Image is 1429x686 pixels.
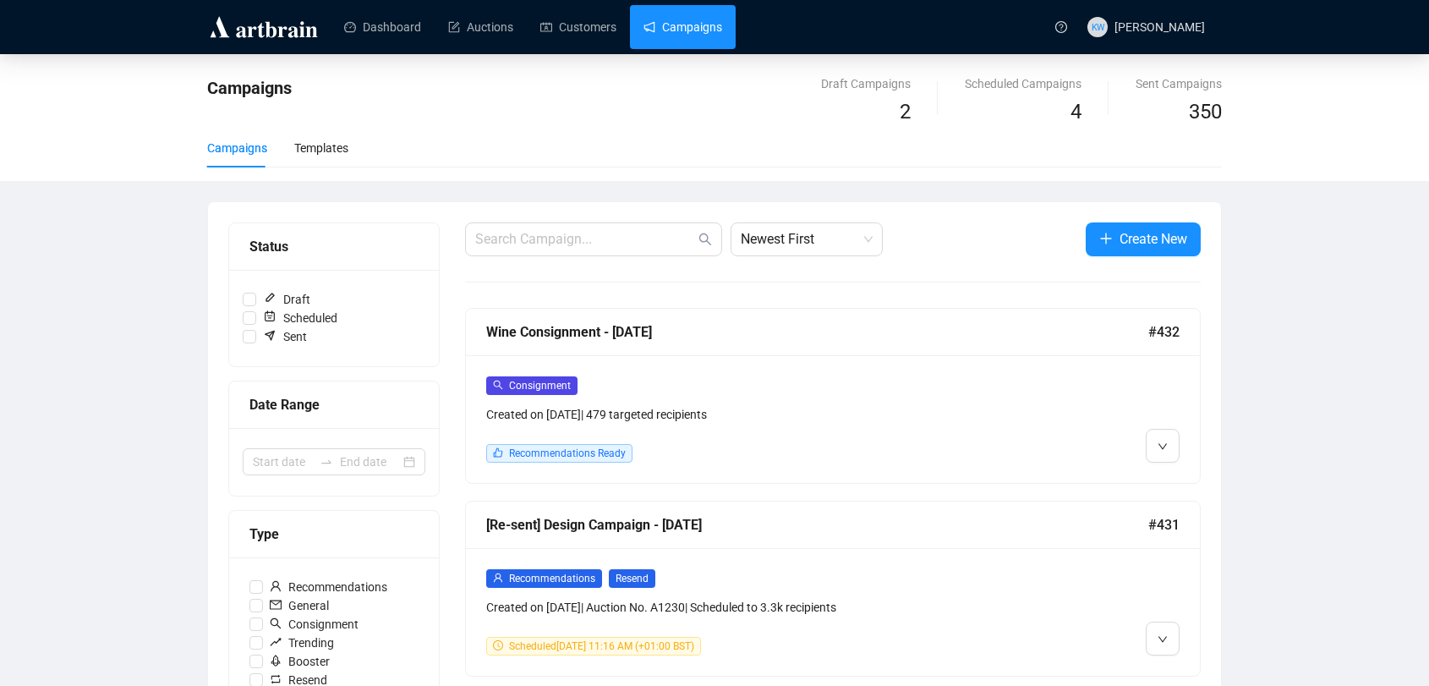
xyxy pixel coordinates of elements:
div: Campaigns [207,139,267,157]
span: 4 [1070,100,1081,123]
input: End date [340,453,400,471]
img: logo [207,14,320,41]
span: search [493,380,503,390]
div: [Re-sent] Design Campaign - [DATE] [486,514,1148,535]
span: swap-right [320,455,333,469]
span: #431 [1148,514,1180,535]
span: like [493,447,503,458]
div: Created on [DATE] | 479 targeted recipients [486,405,1004,424]
div: Date Range [249,394,419,415]
div: Draft Campaigns [821,74,911,93]
span: down [1158,634,1168,645]
span: question-circle [1055,21,1067,33]
div: Created on [DATE] | Auction No. A1230 | Scheduled to 3.3k recipients [486,598,1004,617]
input: Search Campaign... [475,229,695,250]
span: Recommendations [263,578,394,596]
span: Booster [263,652,337,671]
input: Start date [253,453,313,471]
span: search [270,617,282,629]
span: 2 [900,100,911,123]
span: Draft [256,290,317,309]
button: Create New [1086,222,1201,256]
span: retweet [270,673,282,685]
span: Create New [1120,228,1187,250]
span: down [1158,442,1168,452]
div: Scheduled Campaigns [965,74,1081,93]
span: clock-circle [493,640,503,650]
a: Dashboard [344,5,421,49]
span: user [493,573,503,583]
a: [Re-sent] Design Campaign - [DATE]#431userRecommendationsResendCreated on [DATE]| Auction No. A12... [465,501,1201,677]
span: rise [270,636,282,648]
span: user [270,580,282,592]
span: mail [270,599,282,611]
span: [PERSON_NAME] [1114,20,1205,34]
span: Recommendations [509,573,595,584]
span: plus [1099,232,1113,245]
div: Type [249,524,419,545]
div: Sent Campaigns [1136,74,1222,93]
span: Scheduled [256,309,344,327]
a: Campaigns [643,5,722,49]
span: General [263,596,336,615]
a: Auctions [448,5,513,49]
a: Wine Consignment - [DATE]#432searchConsignmentCreated on [DATE]| 479 targeted recipientslikeRecom... [465,308,1201,484]
span: Recommendations Ready [509,447,626,459]
a: Customers [540,5,616,49]
span: to [320,455,333,469]
span: KW [1091,19,1104,34]
span: Scheduled [DATE] 11:16 AM (+01:00 BST) [509,640,694,652]
span: 350 [1189,100,1222,123]
span: Newest First [741,223,873,255]
span: Trending [263,634,341,652]
div: Status [249,236,419,257]
span: Resend [609,569,655,588]
span: search [698,233,712,246]
span: Sent [256,327,314,346]
span: #432 [1148,321,1180,343]
div: Templates [294,139,348,157]
span: rocket [270,655,282,667]
div: Wine Consignment - [DATE] [486,321,1148,343]
span: Consignment [263,615,365,634]
span: Consignment [509,380,571,392]
span: Campaigns [207,78,292,98]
